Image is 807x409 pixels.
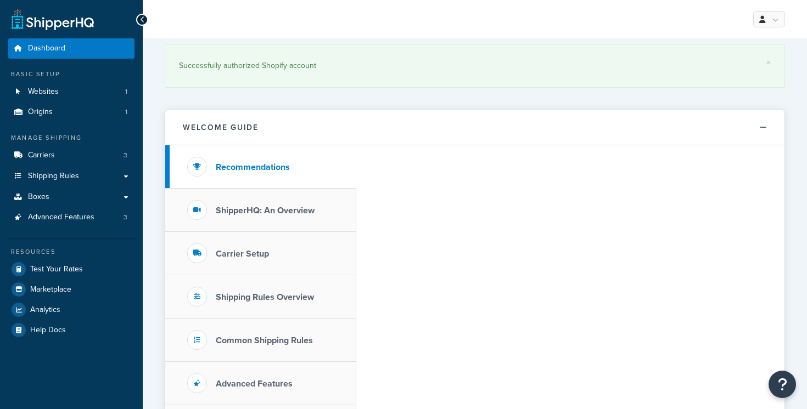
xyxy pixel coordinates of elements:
[28,192,49,202] span: Boxes
[8,102,134,122] li: Origins
[216,336,313,345] h3: Common Shipping Rules
[8,207,134,228] a: Advanced Features3
[8,145,134,166] li: Carriers
[125,107,127,117] span: 1
[216,206,315,215] h3: ShipperHQ: An Overview
[179,58,771,73] div: Successfully authorized Shopify account
[28,44,65,53] span: Dashboard
[766,58,771,67] a: ×
[8,133,134,143] div: Manage Shipping
[28,151,55,160] span: Carriers
[8,102,134,122] a: Origins1
[28,107,53,117] span: Origins
[8,247,134,257] div: Resources
[124,151,127,160] span: 3
[30,265,83,274] span: Test Your Rates
[124,213,127,222] span: 3
[8,82,134,102] li: Websites
[216,292,314,302] h3: Shipping Rules Overview
[30,326,66,335] span: Help Docs
[216,249,269,259] h3: Carrier Setup
[8,38,134,59] a: Dashboard
[30,285,71,294] span: Marketplace
[216,379,293,389] h3: Advanced Features
[30,305,60,315] span: Analytics
[8,166,134,186] a: Shipping Rules
[8,70,134,79] div: Basic Setup
[216,162,290,172] h3: Recommendations
[769,371,796,398] button: Open Resource Center
[28,213,94,222] span: Advanced Features
[8,320,134,340] a: Help Docs
[8,300,134,320] a: Analytics
[8,82,134,102] a: Websites1
[8,280,134,299] a: Marketplace
[28,172,79,181] span: Shipping Rules
[183,123,259,132] h2: Welcome Guide
[8,145,134,166] a: Carriers3
[8,259,134,279] a: Test Your Rates
[8,207,134,228] li: Advanced Features
[125,87,127,96] span: 1
[165,110,784,145] button: Welcome Guide
[8,187,134,207] a: Boxes
[28,87,59,96] span: Websites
